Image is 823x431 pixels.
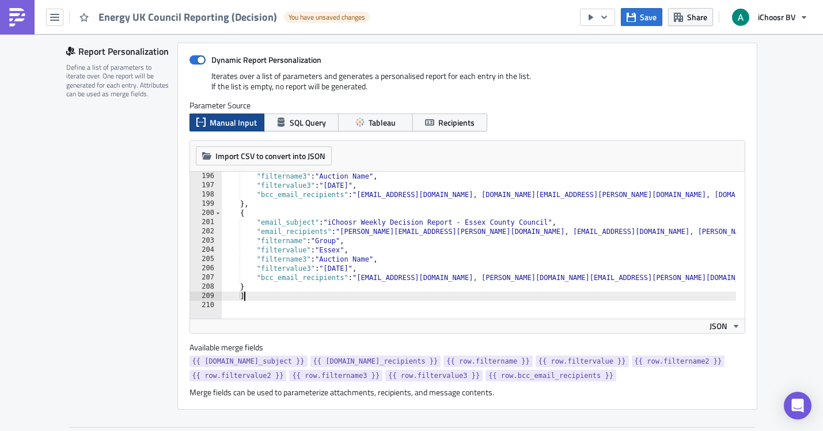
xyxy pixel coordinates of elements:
[412,114,487,131] button: Recipients
[190,255,222,264] div: 205
[190,301,222,310] div: 210
[5,53,550,62] p: If you have any questions please contact your iChoosr Relationship Manager.
[5,17,550,25] p: Please see attached for your weekly collective switching update. This email contains the followin...
[98,10,278,24] span: Energy UK Council Reporting (Decision)
[488,370,613,381] span: {{ row.bcc_email_recipients }}
[189,100,745,111] label: Parameter Source
[190,209,222,218] div: 200
[190,172,222,181] div: 196
[289,13,365,22] span: You have unsaved changes
[190,273,222,282] div: 207
[5,5,550,171] body: Rich Text Area. Press ALT-0 for help.
[190,292,222,301] div: 209
[190,282,222,292] div: 208
[369,116,396,128] span: Tableau
[5,101,550,110] p: The Data Analysis Team
[66,63,170,99] div: Define a list of parameters to iterate over. One report will be generated for each entry. Attribu...
[189,387,745,398] div: Merge fields can be used to parameterize attachments, recipients, and message contents.
[189,114,264,131] button: Manual Input
[443,356,533,367] a: {{ row.filtername }}
[190,227,222,236] div: 202
[668,8,713,26] button: Share
[313,356,438,367] span: {{ [DOMAIN_NAME]_recipients }}
[5,5,550,13] p: Hi,
[210,116,257,128] span: Manual Input
[190,236,222,245] div: 203
[438,116,475,128] span: Recipients
[310,356,441,367] a: {{ [DOMAIN_NAME]_recipients }}
[5,29,550,37] p: 1. Your acceptance overview and headline figures (.pdf)
[725,5,814,30] button: iChoosr BV
[621,8,662,26] button: Save
[388,370,480,381] span: {{ row.filtervalue3 }}
[635,356,722,367] span: {{ row.filtername2 }}
[292,370,380,381] span: {{ row.filtername3 }}
[211,54,321,66] strong: Dynamic Report Personalization
[190,264,222,273] div: 206
[5,77,550,86] p: Best wishes,
[706,319,745,333] button: JSON
[189,356,308,367] a: {{ [DOMAIN_NAME]_subject }}
[66,43,177,60] div: Report Personalization
[486,370,616,381] a: {{ row.bcc_email_recipients }}
[5,41,550,50] p: 2. Headline figures for your council(s), your daily figures, and your registrations per postcode ...
[338,114,413,131] button: Tableau
[710,320,727,332] span: JSON
[190,199,222,209] div: 199
[190,190,222,199] div: 198
[190,218,222,227] div: 201
[536,356,629,367] a: {{ row.filtervalue }}
[784,392,811,419] div: Open Intercom Messenger
[290,116,326,128] span: SQL Query
[264,114,339,131] button: SQL Query
[190,181,222,190] div: 197
[731,7,750,27] img: Avatar
[189,71,745,100] div: Iterates over a list of parameters and generates a personalised report for each entry in the list...
[8,8,26,27] img: PushMetrics
[192,370,284,381] span: {{ row.filtervalue2 }}
[190,245,222,255] div: 204
[189,342,276,353] label: Available merge fields
[189,370,287,381] a: {{ row.filtervalue2 }}
[687,11,707,23] span: Share
[446,356,530,367] span: {{ row.filtername }}
[632,356,725,367] a: {{ row.filtername2 }}
[289,370,382,381] a: {{ row.filtername3 }}
[758,11,795,23] span: iChoosr BV
[192,356,305,367] span: {{ [DOMAIN_NAME]_subject }}
[196,146,332,165] button: Import CSV to convert into JSON
[538,356,626,367] span: {{ row.filtervalue }}
[385,370,483,381] a: {{ row.filtervalue3 }}
[640,11,657,23] span: Save
[215,150,325,162] span: Import CSV to convert into JSON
